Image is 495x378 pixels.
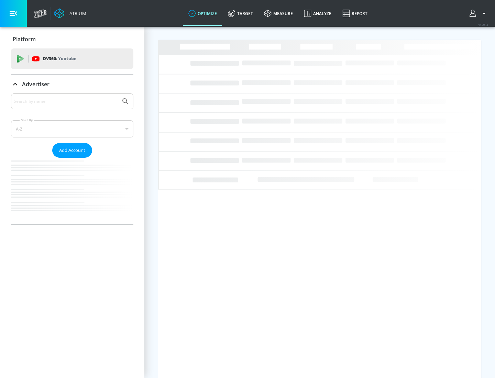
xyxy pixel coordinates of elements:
p: Platform [13,35,36,43]
p: Advertiser [22,80,49,88]
a: Report [337,1,373,26]
div: Atrium [67,10,86,16]
a: Atrium [54,8,86,19]
a: Target [222,1,258,26]
label: Sort By [20,118,34,122]
a: measure [258,1,298,26]
input: Search by name [14,97,118,106]
span: v 4.25.4 [478,23,488,26]
a: Analyze [298,1,337,26]
div: A-Z [11,120,133,137]
p: Youtube [58,55,76,62]
div: Advertiser [11,75,133,94]
a: optimize [183,1,222,26]
div: Platform [11,30,133,49]
button: Add Account [52,143,92,158]
nav: list of Advertiser [11,158,133,224]
span: Add Account [59,146,85,154]
p: DV360: [43,55,76,63]
div: Advertiser [11,93,133,224]
div: DV360: Youtube [11,48,133,69]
